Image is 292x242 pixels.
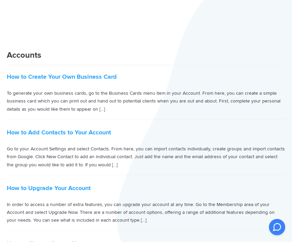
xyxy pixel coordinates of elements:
[7,89,285,113] p: To generate your own business cards, go to the Business Cards menu item in your Account. From her...
[7,184,91,192] a: How to Upgrade Your Account
[7,129,111,136] a: How to Add Contacts to Your Account
[7,201,285,224] p: In order to access a number of extra features, you can upgrade your account at any time. Go to th...
[7,73,117,80] a: How to Create Your Own Business Card
[7,50,41,60] span: Accounts
[7,145,285,169] p: Go to your Account Settings and select Contacts. From here, you can import contacts individually,...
